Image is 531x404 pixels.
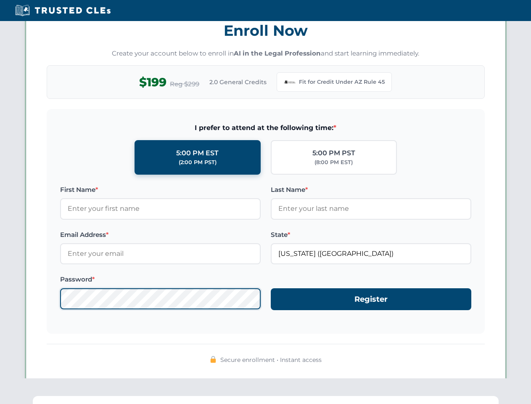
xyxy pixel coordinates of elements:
button: Register [271,288,471,311]
span: I prefer to attend at the following time: [60,122,471,133]
input: Enter your email [60,243,261,264]
img: Arizona Bar [284,76,296,88]
label: First Name [60,185,261,195]
img: 🔒 [210,356,217,363]
label: State [271,230,471,240]
input: Enter your last name [271,198,471,219]
label: Email Address [60,230,261,240]
span: Fit for Credit Under AZ Rule 45 [299,78,385,86]
h3: Enroll Now [47,17,485,44]
img: Trusted CLEs [13,4,113,17]
strong: AI in the Legal Profession [234,49,321,57]
span: 2.0 General Credits [209,77,267,87]
div: 5:00 PM PST [312,148,355,159]
p: Create your account below to enroll in and start learning immediately. [47,49,485,58]
div: 5:00 PM EST [176,148,219,159]
input: Arizona (AZ) [271,243,471,264]
span: Reg $299 [170,79,199,89]
label: Password [60,274,261,284]
span: Secure enrollment • Instant access [220,355,322,364]
div: (2:00 PM PST) [179,158,217,167]
div: (8:00 PM EST) [314,158,353,167]
label: Last Name [271,185,471,195]
input: Enter your first name [60,198,261,219]
span: $199 [139,73,166,92]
